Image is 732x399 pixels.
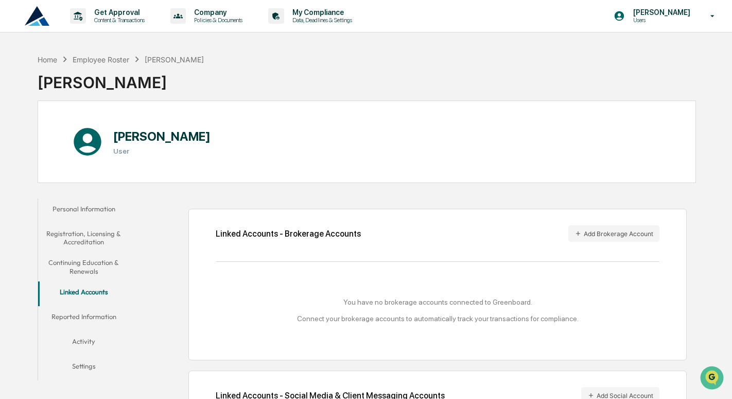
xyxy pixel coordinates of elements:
[38,331,130,356] button: Activity
[699,365,727,393] iframe: Open customer support
[10,22,187,38] p: How can we help?
[75,131,83,139] div: 🗄️
[71,126,132,144] a: 🗄️Attestations
[568,225,659,242] button: Add Brokerage Account
[10,79,29,97] img: 1746055101610-c473b297-6a78-478c-a979-82029cc54cd1
[216,229,361,239] div: Linked Accounts - Brokerage Accounts
[216,298,659,323] div: You have no brokerage accounts connected to Greenboard. Connect your brokerage accounts to automa...
[6,145,69,164] a: 🔎Data Lookup
[38,223,130,253] button: Registration, Licensing & Accreditation
[10,131,19,139] div: 🖐️
[284,16,357,24] p: Data, Deadlines & Settings
[6,126,71,144] a: 🖐️Preclearance
[625,16,695,24] p: Users
[113,147,211,155] h3: User
[21,149,65,160] span: Data Lookup
[38,198,130,380] div: secondary tabs example
[38,65,204,92] div: [PERSON_NAME]
[38,356,130,380] button: Settings
[284,8,357,16] p: My Compliance
[186,16,248,24] p: Policies & Documents
[86,8,150,16] p: Get Approval
[38,198,130,223] button: Personal Information
[175,82,187,94] button: Start new chat
[38,281,130,306] button: Linked Accounts
[38,252,130,281] button: Continuing Education & Renewals
[625,8,695,16] p: [PERSON_NAME]
[113,129,211,144] h1: [PERSON_NAME]
[10,151,19,159] div: 🔎
[73,55,129,64] div: Employee Roster
[85,130,128,140] span: Attestations
[35,79,169,89] div: Start new chat
[73,174,125,182] a: Powered byPylon
[145,55,204,64] div: [PERSON_NAME]
[38,55,57,64] div: Home
[86,16,150,24] p: Content & Transactions
[35,89,130,97] div: We're available if you need us!
[25,6,49,26] img: logo
[38,306,130,331] button: Reported Information
[186,8,248,16] p: Company
[21,130,66,140] span: Preclearance
[102,175,125,182] span: Pylon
